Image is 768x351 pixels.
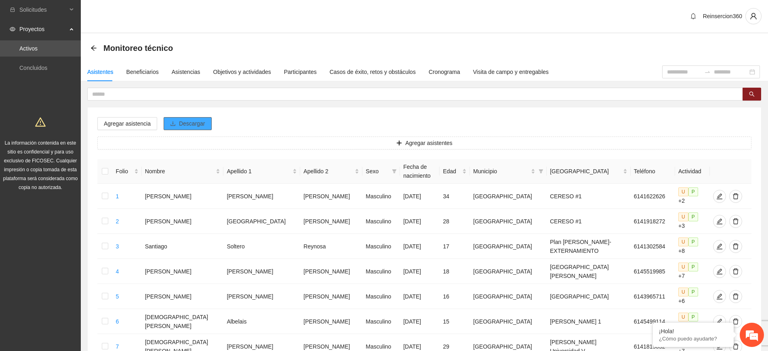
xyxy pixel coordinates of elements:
[713,265,726,278] button: edit
[713,193,726,200] span: edit
[631,159,675,184] th: Teléfono
[547,234,631,259] td: Plan [PERSON_NAME]-EXTERNAMIENTO
[631,284,675,309] td: 6143965711
[730,268,742,275] span: delete
[116,167,133,176] span: Folio
[730,218,742,225] span: delete
[713,318,726,325] span: edit
[300,259,362,284] td: [PERSON_NAME]
[142,259,224,284] td: [PERSON_NAME]
[729,190,742,203] button: delete
[104,119,151,128] span: Agregar asistencia
[678,263,688,271] span: U
[103,42,173,55] span: Monitoreo técnico
[3,140,78,190] span: La información contenida en este sitio es confidencial y para uso exclusivo de FICOSEC. Cualquier...
[745,8,762,24] button: user
[713,268,726,275] span: edit
[400,284,440,309] td: [DATE]
[362,259,400,284] td: Masculino
[300,234,362,259] td: Reynosa
[678,288,688,296] span: U
[19,65,47,71] a: Concluidos
[547,184,631,209] td: CERESO #1
[730,193,742,200] span: delete
[688,187,698,196] span: P
[97,137,751,149] button: plusAgregar asistentes
[133,4,152,23] div: Minimizar ventana de chat en vivo
[729,315,742,328] button: delete
[300,309,362,334] td: [PERSON_NAME]
[550,167,621,176] span: [GEOGRAPHIC_DATA]
[675,284,710,309] td: +6
[713,315,726,328] button: edit
[362,209,400,234] td: Masculino
[142,184,224,209] td: [PERSON_NAME]
[179,119,205,128] span: Descargar
[704,69,711,75] span: swap-right
[19,21,67,37] span: Proyectos
[713,215,726,228] button: edit
[362,284,400,309] td: Masculino
[539,169,543,174] span: filter
[470,184,547,209] td: [GEOGRAPHIC_DATA]
[547,309,631,334] td: [PERSON_NAME] 1
[687,13,699,19] span: bell
[142,234,224,259] td: Santiago
[688,263,698,271] span: P
[713,293,726,300] span: edit
[547,159,631,184] th: Colonia
[300,159,362,184] th: Apellido 2
[400,259,440,284] td: [DATE]
[631,259,675,284] td: 6145519985
[172,67,200,76] div: Asistencias
[703,13,742,19] span: Reinsercion360
[729,290,742,303] button: delete
[142,284,224,309] td: [PERSON_NAME]
[675,159,710,184] th: Actividad
[713,218,726,225] span: edit
[116,268,119,275] a: 4
[300,184,362,209] td: [PERSON_NAME]
[116,293,119,300] a: 5
[19,45,38,52] a: Activos
[116,218,119,225] a: 2
[749,91,755,98] span: search
[688,288,698,296] span: P
[688,313,698,322] span: P
[400,184,440,209] td: [DATE]
[429,67,460,76] div: Cronograma
[729,265,742,278] button: delete
[10,26,15,32] span: eye
[362,184,400,209] td: Masculino
[659,336,728,342] p: ¿Cómo puedo ayudarte?
[392,169,397,174] span: filter
[547,209,631,234] td: CERESO #1
[362,309,400,334] td: Masculino
[675,309,710,334] td: +6
[164,117,212,130] button: downloadDescargar
[631,309,675,334] td: 6145499114
[19,2,67,18] span: Solicitudes
[142,159,224,184] th: Nombre
[126,67,159,76] div: Beneficiarios
[675,184,710,209] td: +2
[659,328,728,334] div: ¡Hola!
[223,209,300,234] td: [GEOGRAPHIC_DATA]
[145,167,215,176] span: Nombre
[4,221,154,249] textarea: Escriba su mensaje y pulse “Intro”
[300,284,362,309] td: [PERSON_NAME]
[547,284,631,309] td: [GEOGRAPHIC_DATA]
[47,108,112,189] span: Estamos en línea.
[42,41,136,52] div: Chatee con nosotros ahora
[440,184,470,209] td: 34
[704,69,711,75] span: to
[675,259,710,284] td: +7
[440,284,470,309] td: 16
[675,209,710,234] td: +3
[440,159,470,184] th: Edad
[537,165,545,177] span: filter
[113,159,142,184] th: Folio
[631,234,675,259] td: 6141302584
[213,67,271,76] div: Objetivos y actividades
[116,243,119,250] a: 3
